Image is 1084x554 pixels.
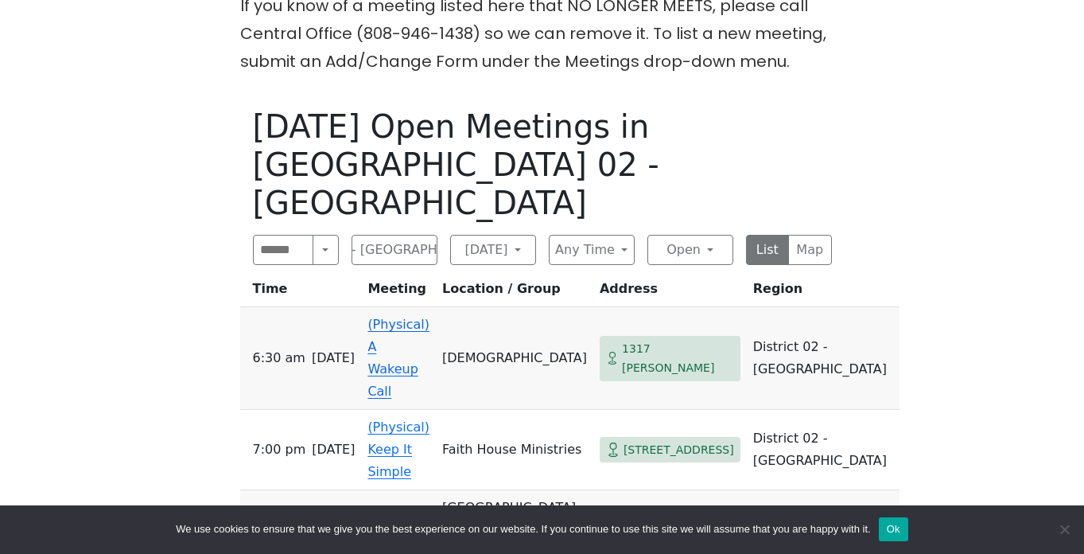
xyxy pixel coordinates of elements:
th: Time [240,278,362,307]
button: Ok [879,517,908,541]
span: 7:00 PM [253,439,306,461]
span: We use cookies to ensure that we give you the best experience on our website. If you continue to ... [176,521,870,537]
button: [DATE] [450,235,536,265]
td: [DEMOGRAPHIC_DATA] [436,307,593,410]
span: [STREET_ADDRESS] [624,440,734,460]
button: Any Time [549,235,635,265]
button: Map [788,235,832,265]
span: No [1056,521,1072,537]
th: Address [593,278,747,307]
button: List [746,235,790,265]
h1: [DATE] Open Meetings in [GEOGRAPHIC_DATA] 02 - [GEOGRAPHIC_DATA] [253,107,832,222]
span: [DATE] [312,347,355,369]
a: (Physical) Keep It Simple [367,419,429,479]
button: Open [647,235,733,265]
span: [DATE] [312,439,355,461]
th: Meeting [361,278,436,307]
button: District 02 - [GEOGRAPHIC_DATA] [352,235,437,265]
td: Faith House Ministries [436,410,593,490]
input: Search [253,235,314,265]
td: District 02 - [GEOGRAPHIC_DATA] [747,410,899,490]
a: (Physical) A Wakeup Call [367,317,429,399]
td: District 02 - [GEOGRAPHIC_DATA] [747,307,899,410]
th: Location / Group [436,278,593,307]
th: Region [747,278,899,307]
button: Search [313,235,338,265]
span: 6:30 AM [253,347,305,369]
span: 1317 [PERSON_NAME] [622,339,734,378]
